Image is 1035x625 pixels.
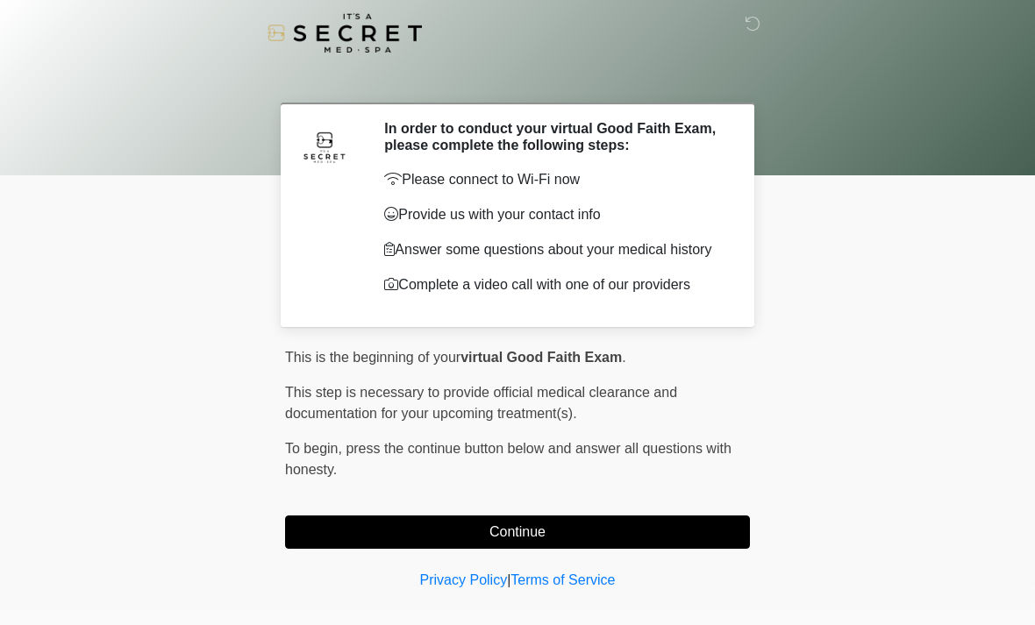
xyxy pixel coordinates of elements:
img: Agent Avatar [298,120,351,173]
span: This step is necessary to provide official medical clearance and documentation for your upcoming ... [285,385,677,421]
a: | [507,572,510,587]
h2: In order to conduct your virtual Good Faith Exam, please complete the following steps: [384,120,724,153]
span: . [622,350,625,365]
img: It's A Secret Med Spa Logo [268,13,422,53]
strong: virtual Good Faith Exam [460,350,622,365]
p: Please connect to Wi-Fi now [384,169,724,190]
a: Terms of Service [510,572,615,587]
span: This is the beginning of your [285,350,460,365]
a: Privacy Policy [420,572,508,587]
button: Continue [285,515,750,549]
h1: ‎ ‎ [272,63,763,96]
span: To begin, [285,441,346,456]
p: Complete a video call with one of our providers [384,274,724,295]
p: Provide us with your contact info [384,204,724,225]
span: press the continue button below and answer all questions with honesty. [285,441,732,477]
p: Answer some questions about your medical history [384,239,724,260]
